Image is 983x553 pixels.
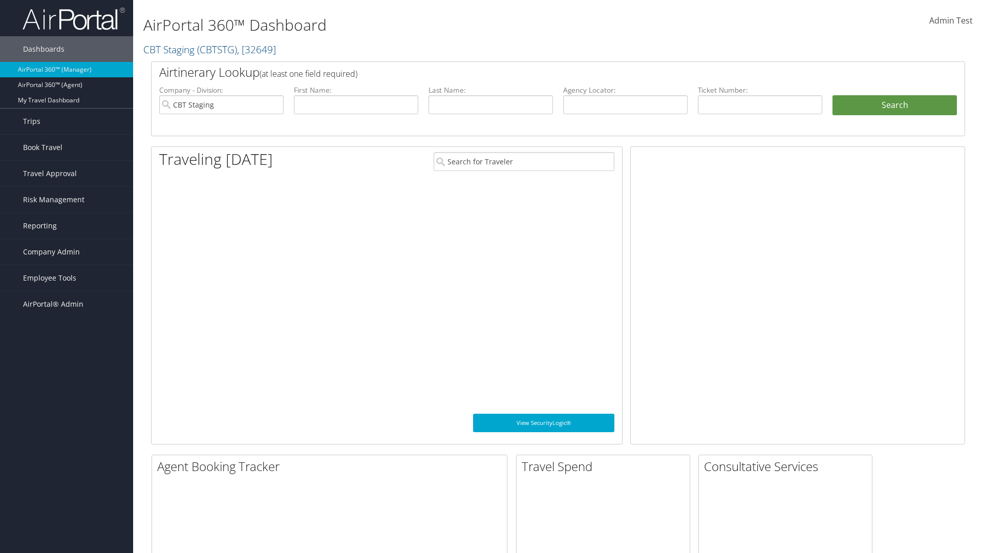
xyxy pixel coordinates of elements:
button: Search [832,95,957,116]
label: Agency Locator: [563,85,688,95]
span: Reporting [23,213,57,239]
span: Admin Test [929,15,973,26]
span: , [ 32649 ] [237,42,276,56]
span: Travel Approval [23,161,77,186]
label: Ticket Number: [698,85,822,95]
a: CBT Staging [143,42,276,56]
h2: Consultative Services [704,458,872,475]
span: ( CBTSTG ) [197,42,237,56]
span: Dashboards [23,36,65,62]
h1: Traveling [DATE] [159,148,273,170]
label: Company - Division: [159,85,284,95]
a: View SecurityLogic® [473,414,614,432]
label: Last Name: [429,85,553,95]
h2: Agent Booking Tracker [157,458,507,475]
input: Search for Traveler [434,152,614,171]
span: (at least one field required) [260,68,357,79]
h2: Airtinerary Lookup [159,63,889,81]
span: Company Admin [23,239,80,265]
h1: AirPortal 360™ Dashboard [143,14,696,36]
img: airportal-logo.png [23,7,125,31]
a: Admin Test [929,5,973,37]
span: Employee Tools [23,265,76,291]
span: Trips [23,109,40,134]
span: AirPortal® Admin [23,291,83,317]
label: First Name: [294,85,418,95]
span: Book Travel [23,135,62,160]
span: Risk Management [23,187,84,212]
h2: Travel Spend [522,458,690,475]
